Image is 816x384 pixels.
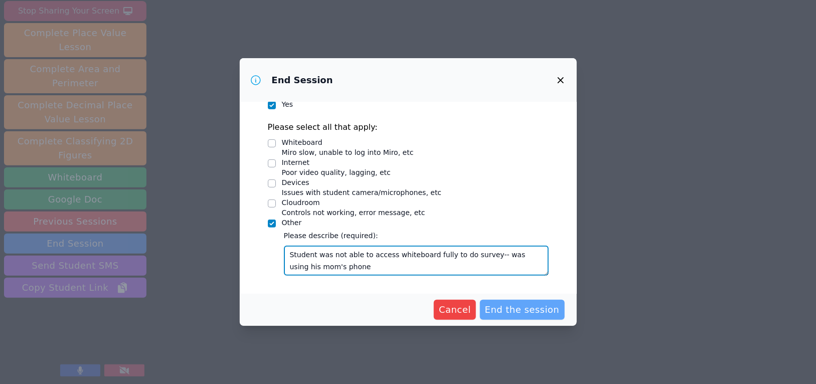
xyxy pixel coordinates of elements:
[268,121,549,133] p: Please select all that apply:
[282,188,442,197] span: Issues with student camera/microphones, etc
[282,218,302,228] div: Other
[282,198,425,208] div: Cloudroom
[282,168,391,176] span: Poor video quality, lagging, etc
[439,303,471,317] span: Cancel
[282,137,414,147] div: Whiteboard
[282,148,414,156] span: Miro slow, unable to log into Miro, etc
[282,177,442,187] div: Devices
[282,157,391,167] div: Internet
[480,300,565,320] button: End the session
[485,303,560,317] span: End the session
[272,74,333,86] h3: End Session
[282,209,425,217] span: Controls not working, error message, etc
[284,230,549,242] label: Please describe (required):
[434,300,476,320] button: Cancel
[282,100,293,108] label: Yes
